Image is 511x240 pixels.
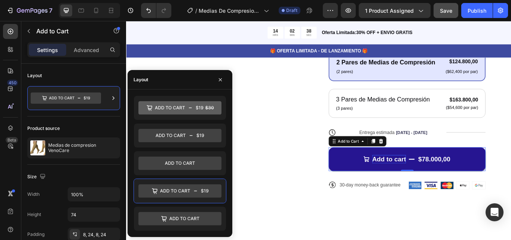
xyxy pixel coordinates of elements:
button: Publish [461,3,493,18]
span: Entrega estimada [272,127,313,133]
div: Add to cart [287,157,327,166]
button: 1 product assigned [359,3,431,18]
button: Save [434,3,458,18]
p: Medias de compresion VenoCare [48,143,117,153]
p: 🎁 OFERTA LIMITADA - DE LANZAMIENTO 🎁 [1,31,448,39]
p: 7 [49,6,52,15]
div: Height [27,211,41,218]
div: Padding [27,231,45,238]
div: Rich Text Editor. Editing area: main [372,97,411,105]
p: Add to Cart [36,27,100,36]
img: gempages_572874980811867008-4919f037-54c6-4fa3-8c33-789add2757ca.png [367,188,382,196]
img: gempages_432750572815254551-1aaba532-a221-4682-955d-9ddfeeef0a57.png [385,188,400,196]
img: product feature img [30,140,45,155]
span: [DATE] - [DATE] [315,128,351,133]
div: Product source [27,125,60,132]
div: Layout [27,72,42,79]
div: Add to Cart [245,137,273,144]
p: ($62,400 por par) [373,56,410,63]
button: Add to cart [236,148,419,175]
p: Oferta Limitada:30% OFF + ENVIO GRATIS [228,10,448,18]
div: Rich Text Editor. Editing area: main [244,55,361,64]
img: gempages_572874980811867008-bed50ffc-b3d0-4342-8869-987db597a25c.png [330,188,345,196]
p: ($54,600 por par) [373,98,410,104]
div: Rich Text Editor. Editing area: main [244,98,355,107]
div: Rich Text Editor. Editing area: main [372,55,411,63]
p: 30-day money-back guarantee [249,188,320,195]
img: gempages_572874980811867008-3c5ca1b8-5620-4505-b00c-eb61d7aee606.png [348,188,363,196]
p: Settings [37,46,58,54]
div: Publish [468,7,486,15]
p: Advanced [74,46,99,54]
div: Undo/Redo [141,3,171,18]
div: $163.800,00 [372,87,411,97]
p: (2 pares) [245,55,360,63]
p: (3 pares) [245,98,354,106]
p: 3 Pares de Medias de Compresión [245,86,354,97]
iframe: Design area [126,21,511,240]
div: Open Intercom Messenger [486,203,504,221]
span: Save [440,7,452,14]
div: Size [27,172,47,182]
button: 7 [3,3,56,18]
input: Auto [68,208,120,221]
div: Beta [6,137,18,143]
div: Rich Text Editor. Editing area: main [244,86,355,98]
span: Medias De Compresion Anti Varices Cremallera [199,7,261,15]
div: 450 [7,80,18,86]
p: 2 Pares de Medias de Compresión [245,43,360,54]
div: Width [27,191,40,198]
div: Layout [134,76,148,83]
div: 8, 24, 8, 24 [83,231,118,238]
span: 1 product assigned [365,7,414,15]
input: Auto [68,188,120,201]
div: $124.800,00 [372,43,411,52]
span: Draft [286,7,297,14]
img: gempages_572874980811867008-ac32392c-731b-433f-a2e8-224304e31b29.png [404,188,419,196]
span: / [195,7,197,15]
div: $78.000,00 [340,156,379,167]
div: Rich Text Editor. Editing area: main [244,43,361,55]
